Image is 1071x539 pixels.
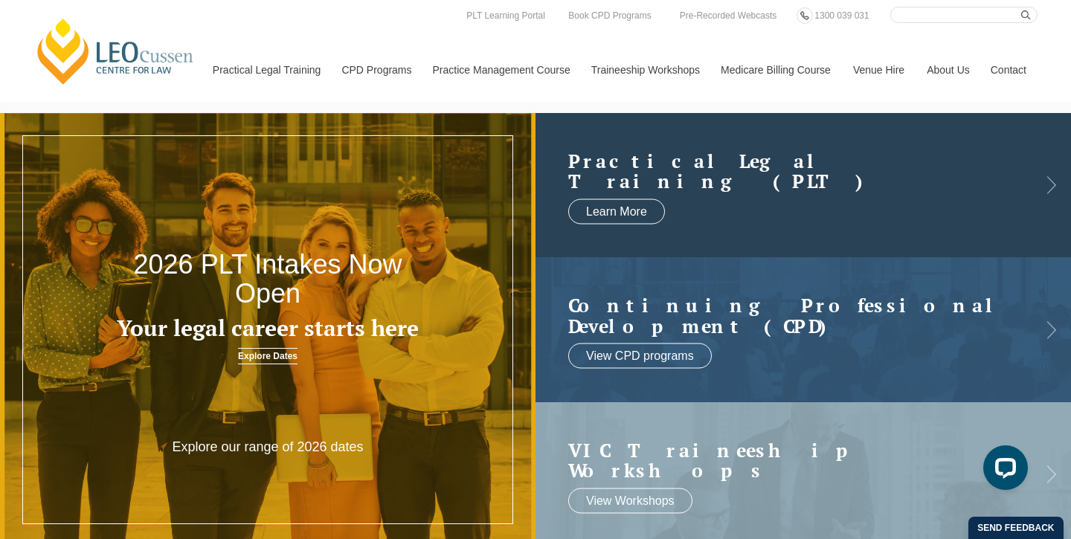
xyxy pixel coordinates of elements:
a: CPD Programs [330,38,421,102]
a: PLT Learning Portal [463,7,549,24]
a: Contact [980,38,1038,102]
a: Traineeship Workshops [580,38,710,102]
a: Medicare Billing Course [710,38,842,102]
a: About Us [916,38,980,102]
a: View CPD programs [568,343,712,369]
iframe: LiveChat chat widget [971,439,1034,502]
h2: Practical Legal Training (PLT) [568,150,1009,191]
a: Pre-Recorded Webcasts [676,7,781,24]
a: Venue Hire [842,38,916,102]
h2: Continuing Professional Development (CPD) [568,295,1009,336]
a: Book CPD Programs [565,7,654,24]
a: Explore Dates [238,348,297,364]
a: Continuing ProfessionalDevelopment (CPD) [568,295,1009,336]
a: VIC Traineeship Workshops [568,439,1009,480]
a: Practical Legal Training [202,38,331,102]
a: 1300 039 031 [811,7,872,24]
h2: 2026 PLT Intakes Now Open [107,250,428,309]
a: Learn More [568,199,665,224]
a: View Workshops [568,488,692,513]
h3: Your legal career starts here [107,316,428,340]
a: Practice Management Course [422,38,580,102]
a: [PERSON_NAME] Centre for Law [33,16,198,86]
a: Practical LegalTraining (PLT) [568,150,1009,191]
p: Explore our range of 2026 dates [161,439,375,456]
span: 1300 039 031 [814,10,869,21]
